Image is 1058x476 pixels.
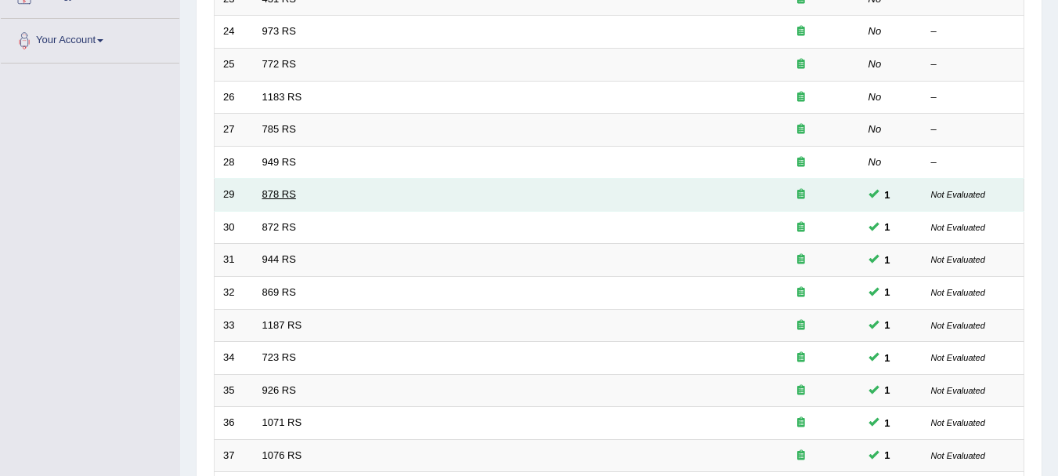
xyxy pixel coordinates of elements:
div: Exam occurring question [751,187,851,202]
td: 28 [215,146,254,179]
div: Exam occurring question [751,383,851,398]
div: Exam occurring question [751,122,851,137]
small: Not Evaluated [931,418,985,427]
div: Exam occurring question [751,253,851,267]
em: No [868,156,882,168]
em: No [868,25,882,37]
td: 36 [215,407,254,440]
div: Exam occurring question [751,285,851,300]
a: 1076 RS [262,449,302,461]
div: Exam occurring question [751,24,851,39]
a: Your Account [1,19,179,58]
div: – [931,122,1016,137]
td: 27 [215,114,254,147]
td: 31 [215,244,254,277]
span: You can still take this question [879,415,897,431]
td: 30 [215,211,254,244]
td: 26 [215,81,254,114]
div: Exam occurring question [751,220,851,235]
a: 1071 RS [262,416,302,428]
small: Not Evaluated [931,386,985,395]
div: Exam occurring question [751,57,851,72]
span: You can still take this question [879,382,897,398]
em: No [868,91,882,103]
a: 872 RS [262,221,296,233]
td: 35 [215,374,254,407]
td: 24 [215,16,254,49]
span: You can still take this question [879,187,897,203]
td: 29 [215,179,254,212]
td: 25 [215,49,254,82]
a: 944 RS [262,253,296,265]
div: – [931,24,1016,39]
a: 949 RS [262,156,296,168]
td: 33 [215,309,254,342]
a: 973 RS [262,25,296,37]
td: 37 [215,439,254,472]
small: Not Evaluated [931,288,985,297]
span: You can still take this question [879,219,897,235]
small: Not Evaluated [931,255,985,264]
div: Exam occurring question [751,351,851,365]
div: Exam occurring question [751,90,851,105]
span: You can still take this question [879,447,897,463]
a: 1187 RS [262,319,302,331]
a: 785 RS [262,123,296,135]
span: You can still take this question [879,252,897,268]
div: – [931,155,1016,170]
div: Exam occurring question [751,449,851,463]
div: Exam occurring question [751,318,851,333]
a: 1183 RS [262,91,302,103]
em: No [868,58,882,70]
span: You can still take this question [879,284,897,300]
small: Not Evaluated [931,223,985,232]
td: 32 [215,276,254,309]
small: Not Evaluated [931,353,985,362]
a: 723 RS [262,351,296,363]
small: Not Evaluated [931,321,985,330]
div: Exam occurring question [751,416,851,431]
small: Not Evaluated [931,190,985,199]
div: – [931,90,1016,105]
a: 772 RS [262,58,296,70]
a: 878 RS [262,188,296,200]
a: 926 RS [262,384,296,396]
span: You can still take this question [879,350,897,366]
div: – [931,57,1016,72]
a: 869 RS [262,286,296,298]
small: Not Evaluated [931,451,985,460]
div: Exam occurring question [751,155,851,170]
span: You can still take this question [879,317,897,333]
td: 34 [215,342,254,375]
em: No [868,123,882,135]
